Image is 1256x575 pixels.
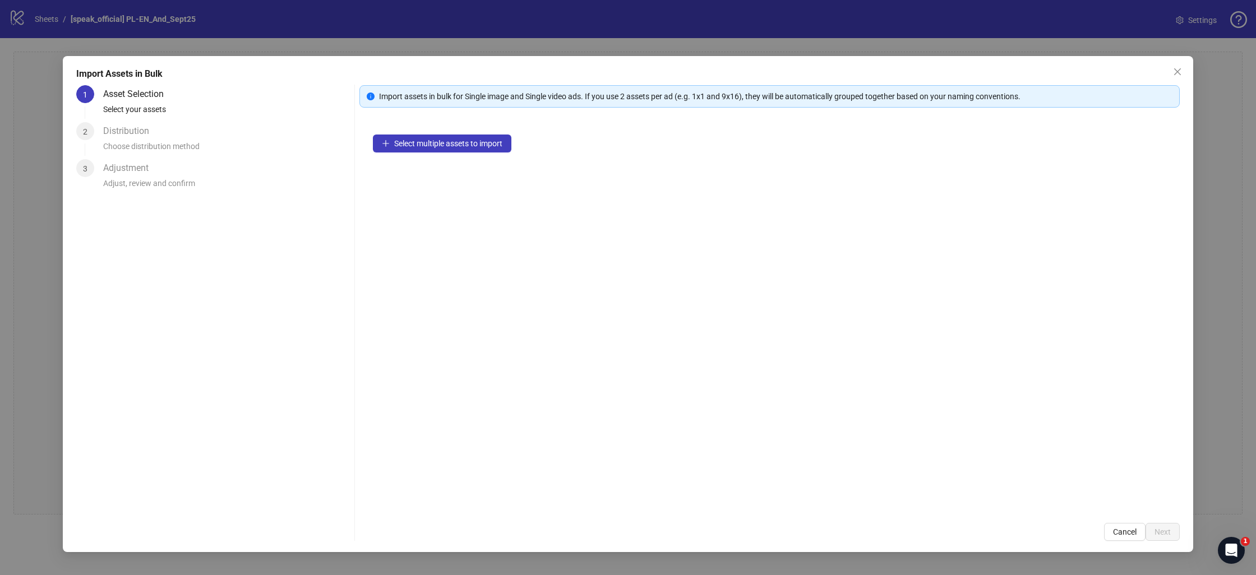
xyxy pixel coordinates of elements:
[103,140,350,159] div: Choose distribution method
[367,92,375,100] span: info-circle
[103,122,158,140] div: Distribution
[1241,537,1250,546] span: 1
[1104,523,1146,541] button: Cancel
[76,67,1180,81] div: Import Assets in Bulk
[103,103,350,122] div: Select your assets
[83,127,87,136] span: 2
[83,164,87,173] span: 3
[1218,537,1245,564] iframe: Intercom live chat
[1113,527,1137,536] span: Cancel
[379,90,1172,103] div: Import assets in bulk for Single image and Single video ads. If you use 2 assets per ad (e.g. 1x1...
[1169,63,1186,81] button: Close
[103,85,173,103] div: Asset Selection
[103,177,350,196] div: Adjust, review and confirm
[1173,67,1182,76] span: close
[103,159,158,177] div: Adjustment
[1146,523,1180,541] button: Next
[373,135,511,152] button: Select multiple assets to import
[382,140,390,147] span: plus
[83,90,87,99] span: 1
[394,139,502,148] span: Select multiple assets to import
